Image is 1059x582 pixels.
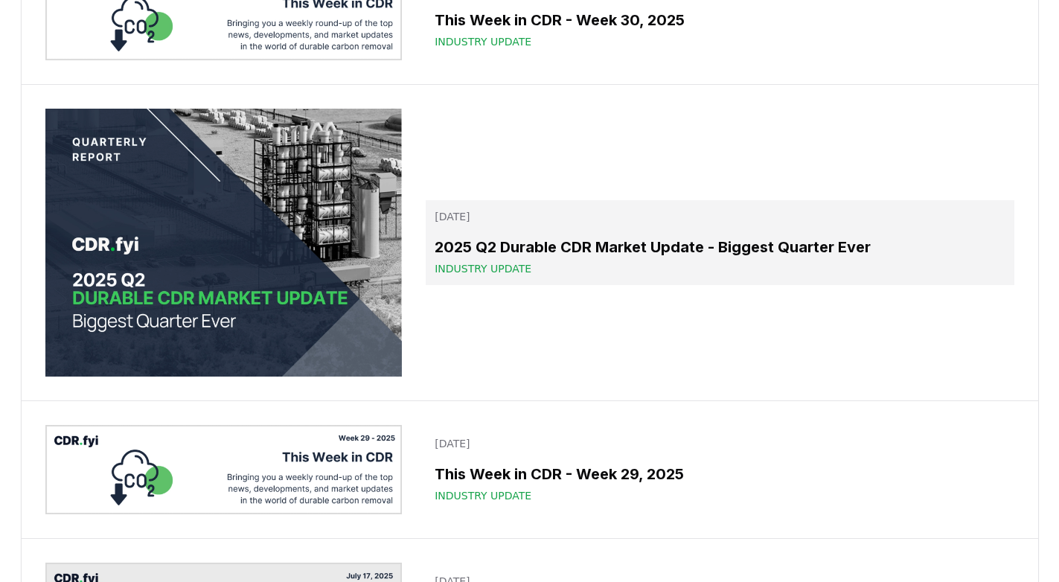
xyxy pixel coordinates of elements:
[45,425,403,514] img: This Week in CDR - Week 29, 2025 blog post image
[435,209,1005,224] p: [DATE]
[435,9,1005,31] h3: This Week in CDR - Week 30, 2025
[426,427,1014,512] a: [DATE]This Week in CDR - Week 29, 2025Industry Update
[435,436,1005,451] p: [DATE]
[45,109,403,377] img: 2025 Q2 Durable CDR Market Update - Biggest Quarter Ever blog post image
[435,463,1005,485] h3: This Week in CDR - Week 29, 2025
[426,200,1014,285] a: [DATE]2025 Q2 Durable CDR Market Update - Biggest Quarter EverIndustry Update
[435,488,531,503] span: Industry Update
[435,261,531,276] span: Industry Update
[435,34,531,49] span: Industry Update
[435,236,1005,258] h3: 2025 Q2 Durable CDR Market Update - Biggest Quarter Ever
